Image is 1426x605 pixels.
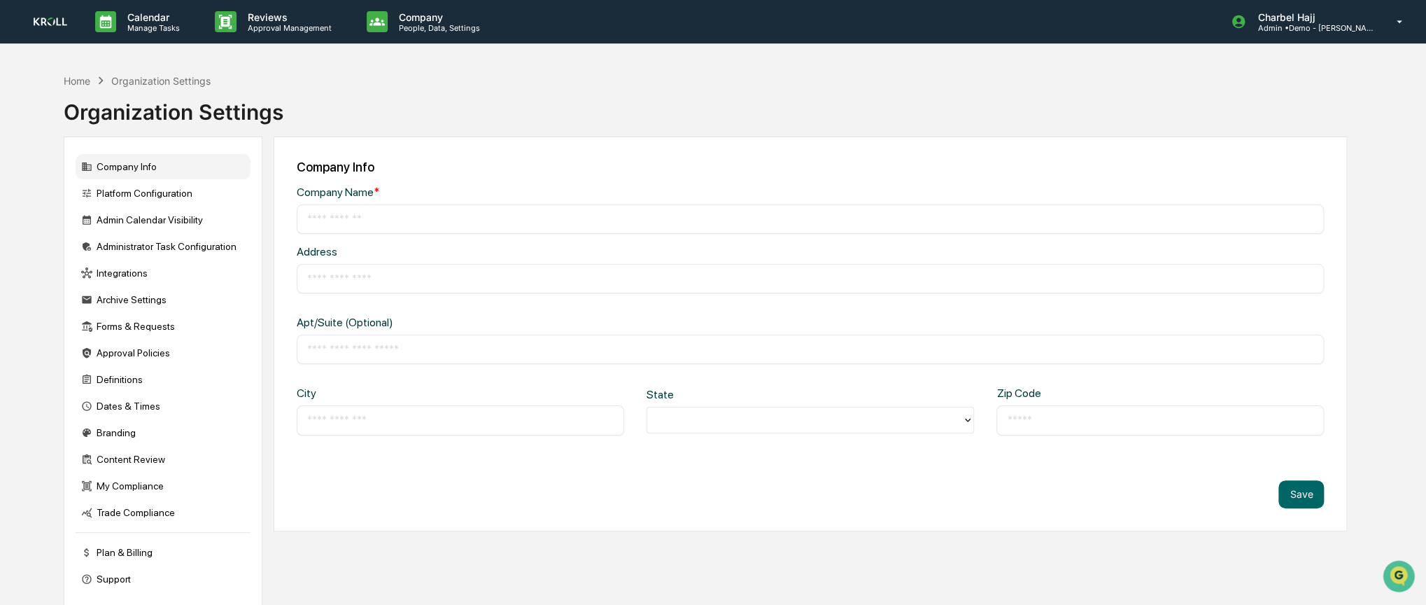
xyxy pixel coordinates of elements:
p: Approval Management [237,23,339,33]
div: Branding [76,420,250,445]
div: Archive Settings [76,287,250,312]
span: Pylon [139,309,169,319]
div: 🔎 [14,276,25,287]
div: Forms & Requests [76,314,250,339]
div: Organization Settings [64,88,283,125]
p: Company [388,11,487,23]
p: Calendar [116,11,187,23]
a: Powered byPylon [99,308,169,319]
div: Organization Settings [111,75,211,87]
div: Administrator Task Configuration [76,234,250,259]
div: Past conversations [14,155,94,166]
div: Home [64,75,90,87]
div: Dates & Times [76,394,250,419]
div: Address [297,245,759,258]
div: Plan & Billing [76,540,250,565]
button: Start new chat [238,111,255,127]
div: Company Info [76,154,250,179]
div: City [297,387,444,400]
div: Company Name [297,186,759,199]
a: 🖐️Preclearance [8,242,96,267]
a: 🔎Data Lookup [8,269,94,294]
div: State [647,388,794,401]
div: 🗄️ [101,249,113,260]
button: See all [217,152,255,169]
p: Reviews [237,11,339,23]
div: Content Review [76,447,250,472]
p: How can we help? [14,29,255,51]
img: Jack Rasmussen [14,176,36,199]
div: Apt/Suite (Optional) [297,316,759,329]
p: Manage Tasks [116,23,187,33]
div: Support [76,566,250,592]
div: Zip Code [996,387,1144,400]
div: Definitions [76,367,250,392]
div: Platform Configuration [76,181,250,206]
div: Approval Policies [76,340,250,366]
img: 1746055101610-c473b297-6a78-478c-a979-82029cc54cd1 [28,190,39,202]
div: We're available if you need us! [63,120,192,132]
div: Admin Calendar Visibility [76,207,250,232]
span: [PERSON_NAME] [43,190,113,201]
img: 1746055101610-c473b297-6a78-478c-a979-82029cc54cd1 [14,106,39,132]
span: Data Lookup [28,274,88,288]
a: 🗄️Attestations [96,242,179,267]
div: Start new chat [63,106,230,120]
p: Admin • Demo - [PERSON_NAME] [1246,23,1376,33]
img: logo [34,18,67,25]
div: 🖐️ [14,249,25,260]
iframe: Open customer support [1381,559,1419,597]
span: • [116,190,121,201]
span: Preclearance [28,248,90,262]
div: My Compliance [76,473,250,499]
button: Save [1278,480,1324,508]
span: [DATE] [124,190,153,201]
div: Integrations [76,260,250,286]
div: Company Info [297,160,1324,174]
img: 8933085812038_c878075ebb4cc5468115_72.jpg [29,106,55,132]
span: Attestations [115,248,174,262]
div: Trade Compliance [76,500,250,525]
p: People, Data, Settings [388,23,487,33]
p: Charbel Hajj [1246,11,1376,23]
